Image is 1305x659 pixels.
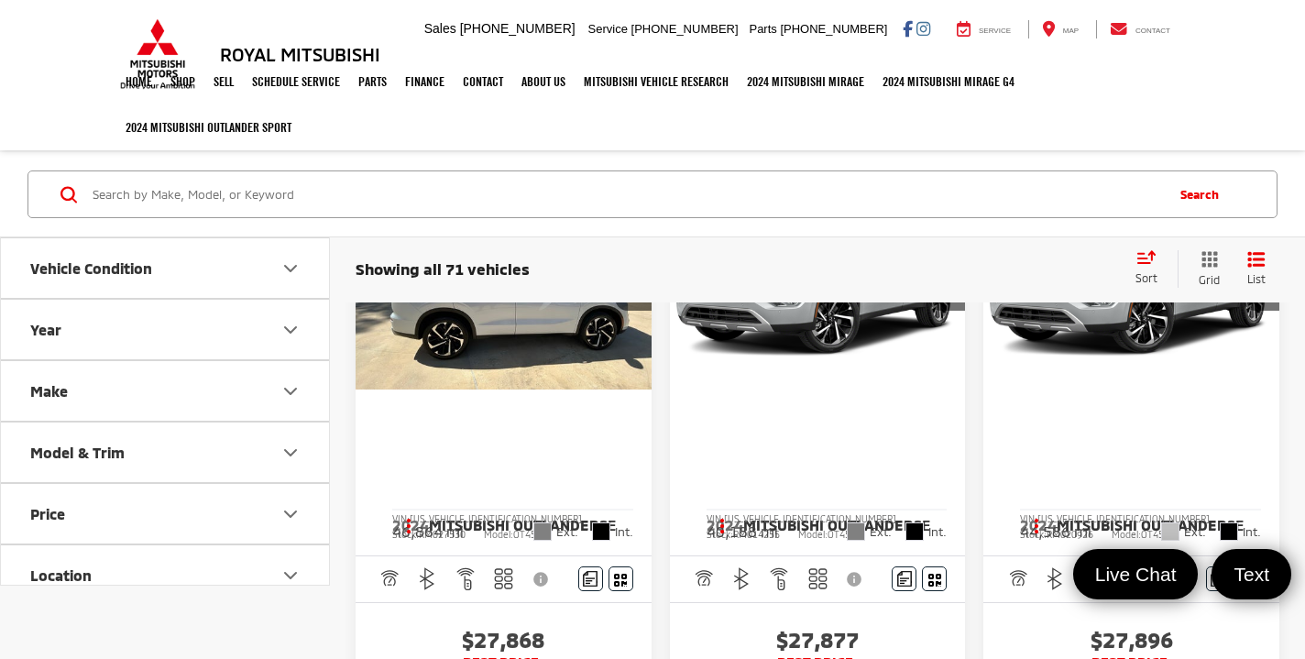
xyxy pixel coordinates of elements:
[730,567,753,590] img: Bluetooth®
[30,382,68,400] div: Make
[1162,171,1245,217] button: Search
[396,59,454,104] a: Finance
[1006,567,1029,590] img: Adaptive Cruise Control
[460,21,576,36] span: [PHONE_NUMBER]
[873,59,1024,104] a: 2024 Mitsubishi Mirage G4
[374,626,633,654] span: $27,868
[1,545,331,605] button: LocationLocation
[1096,20,1184,38] a: Contact
[407,518,411,533] span: dropdown dots
[526,560,557,599] button: View Disclaimer
[614,572,627,587] i: Window Sticker
[30,566,92,584] div: Location
[280,442,302,464] div: Model & Trim
[780,22,887,36] span: [PHONE_NUMBER]
[943,20,1025,38] a: Service
[280,258,302,280] div: Vehicle Condition
[243,59,349,104] a: Schedule Service: Opens in a new tab
[116,18,199,90] img: Mitsubishi
[631,22,739,36] span: [PHONE_NUMBER]
[220,44,380,64] h3: Royal Mitsubishi
[1086,562,1186,587] span: Live Chat
[1,423,331,482] button: Model & TrimModel & Trim
[455,567,477,590] img: Remote Start
[378,567,400,590] img: Adaptive Cruise Control
[349,59,396,104] a: Parts: Opens in a new tab
[280,565,302,587] div: Location
[578,566,603,591] button: Comments
[609,566,633,591] button: Window Sticker
[892,566,916,591] button: Comments
[280,380,302,402] div: Make
[588,22,628,36] span: Service
[928,572,941,587] i: Window Sticker
[116,104,301,150] a: 2024 Mitsubishi Outlander SPORT
[922,566,947,591] button: Window Sticker
[280,319,302,341] div: Year
[1247,271,1266,287] span: List
[1,300,331,359] button: YearYear
[280,503,302,525] div: Price
[720,518,724,533] span: dropdown dots
[492,567,515,590] img: 3rd Row Seating
[1206,566,1231,591] button: Comments
[1,484,331,544] button: PricePrice
[806,567,829,590] img: 3rd Row Seating
[30,444,125,461] div: Model & Trim
[1178,250,1234,288] button: Grid View
[116,59,161,104] a: Home
[1199,272,1220,288] span: Grid
[1212,549,1291,599] a: Text
[1126,250,1178,287] button: Select sort value
[1002,626,1261,654] span: $27,896
[1063,27,1079,35] span: Map
[91,172,1162,216] input: Search by Make, Model, or Keyword
[1,361,331,421] button: MakeMake
[30,505,65,522] div: Price
[1073,549,1199,599] a: Live Chat
[707,510,739,542] button: Actions
[768,567,791,590] img: Remote Start
[512,59,575,104] a: About Us
[903,21,913,36] a: Facebook: Click to visit our Facebook page
[424,21,456,36] span: Sales
[1211,571,1225,587] img: Comments
[1,238,331,298] button: Vehicle ConditionVehicle Condition
[392,510,424,542] button: Actions
[738,59,873,104] a: 2024 Mitsubishi Mirage
[1135,27,1170,35] span: Contact
[1234,250,1279,288] button: List View
[454,59,512,104] a: Contact
[1224,562,1278,587] span: Text
[1135,271,1157,284] span: Sort
[575,59,738,104] a: Mitsubishi Vehicle Research
[30,259,152,277] div: Vehicle Condition
[416,567,439,590] img: Bluetooth®
[979,27,1011,35] span: Service
[692,567,715,590] img: Adaptive Cruise Control
[688,626,948,654] span: $27,877
[916,21,930,36] a: Instagram: Click to visit our Instagram page
[840,560,872,599] button: View Disclaimer
[1028,20,1092,38] a: Map
[1035,518,1038,533] span: dropdown dots
[1020,510,1052,542] button: Actions
[583,571,598,587] img: Comments
[204,59,243,104] a: Sell
[1044,567,1067,590] img: Bluetooth®
[356,259,530,278] span: Showing all 71 vehicles
[161,59,204,104] a: Shop
[749,22,776,36] span: Parts
[897,571,912,587] img: Comments
[30,321,61,338] div: Year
